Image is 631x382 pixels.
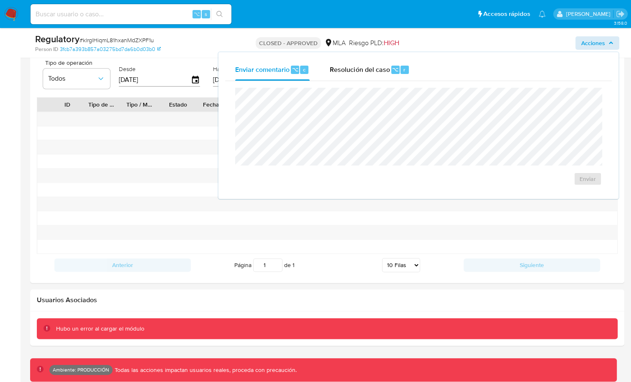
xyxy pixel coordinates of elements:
span: Riesgo PLD: [349,38,399,48]
span: ⌥ [392,66,398,74]
span: s [205,10,207,18]
span: r [403,66,405,74]
p: Todas las acciones impactan usuarios reales, proceda con precaución. [113,366,297,374]
button: Acciones [575,36,619,50]
span: Acciones [581,36,605,50]
a: Notificaciones [539,10,546,18]
span: c [303,66,305,74]
span: Resolución del caso [330,64,390,74]
span: 3.158.0 [613,20,627,26]
span: Accesos rápidos [483,10,530,18]
p: CLOSED - APPROVED [256,37,321,49]
button: search-icon [211,8,228,20]
span: Enviar comentario [235,64,290,74]
p: mauro.ibarra@mercadolibre.com [566,10,613,18]
input: Buscar usuario o caso... [31,9,231,20]
span: ⌥ [292,66,298,74]
h2: Usuarios Asociados [37,296,618,304]
b: Regulatory [35,32,80,46]
span: # klrglHiqmL81hxanMdZXPF1u [80,36,154,44]
b: Person ID [35,46,58,53]
a: Salir [616,10,625,18]
span: HIGH [384,38,399,48]
a: 3fcb7a393b857a03275bd7da6b0d03b0 [60,46,161,53]
div: MLA [324,38,346,48]
span: ⌥ [193,10,200,18]
p: Ambiente: PRODUCCIÓN [53,368,109,372]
